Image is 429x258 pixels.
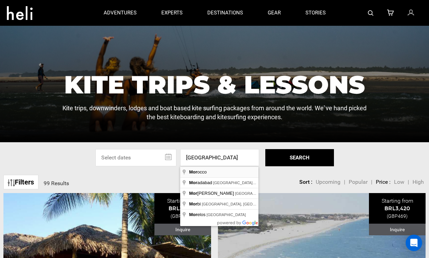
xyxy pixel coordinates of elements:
span: Mor [189,201,197,206]
li: | [408,178,409,186]
span: Mor [189,191,197,196]
span: [GEOGRAPHIC_DATA], [GEOGRAPHIC_DATA] [235,191,316,195]
p: Kite trips, downwinders, lodges and boat based kite surfing packages from around the world. We`ve... [59,104,370,121]
span: Low [394,179,404,185]
div: Open Intercom Messenger [406,235,422,251]
a: Filters [3,175,38,190]
span: Upcoming [316,179,340,185]
img: btn-icon.svg [8,179,15,186]
input: Enter a location [180,149,259,166]
li: Price : [376,178,391,186]
h1: Kite Trips & Lessons [59,72,370,97]
p: experts [161,9,183,16]
span: Mor [189,169,197,175]
img: search-bar-icon.svg [368,10,373,16]
input: Select dates [95,149,176,166]
span: occo [189,169,208,175]
p: destinations [207,9,243,16]
span: adabad [189,180,213,185]
span: [GEOGRAPHIC_DATA], [GEOGRAPHIC_DATA] [202,202,282,206]
span: elos [189,212,207,217]
span: Mor [189,212,197,217]
span: High [413,179,424,185]
li: | [371,178,372,186]
li: | [344,178,345,186]
span: Mor [189,180,197,185]
li: Sort : [299,178,312,186]
span: [PERSON_NAME] [189,191,235,196]
span: Popular [349,179,368,185]
button: SEARCH [265,149,334,166]
span: [GEOGRAPHIC_DATA], [GEOGRAPHIC_DATA] [213,181,294,185]
span: [GEOGRAPHIC_DATA] [207,213,246,217]
span: 99 Results [44,180,69,187]
p: adventures [104,9,137,16]
span: bi [189,201,202,206]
